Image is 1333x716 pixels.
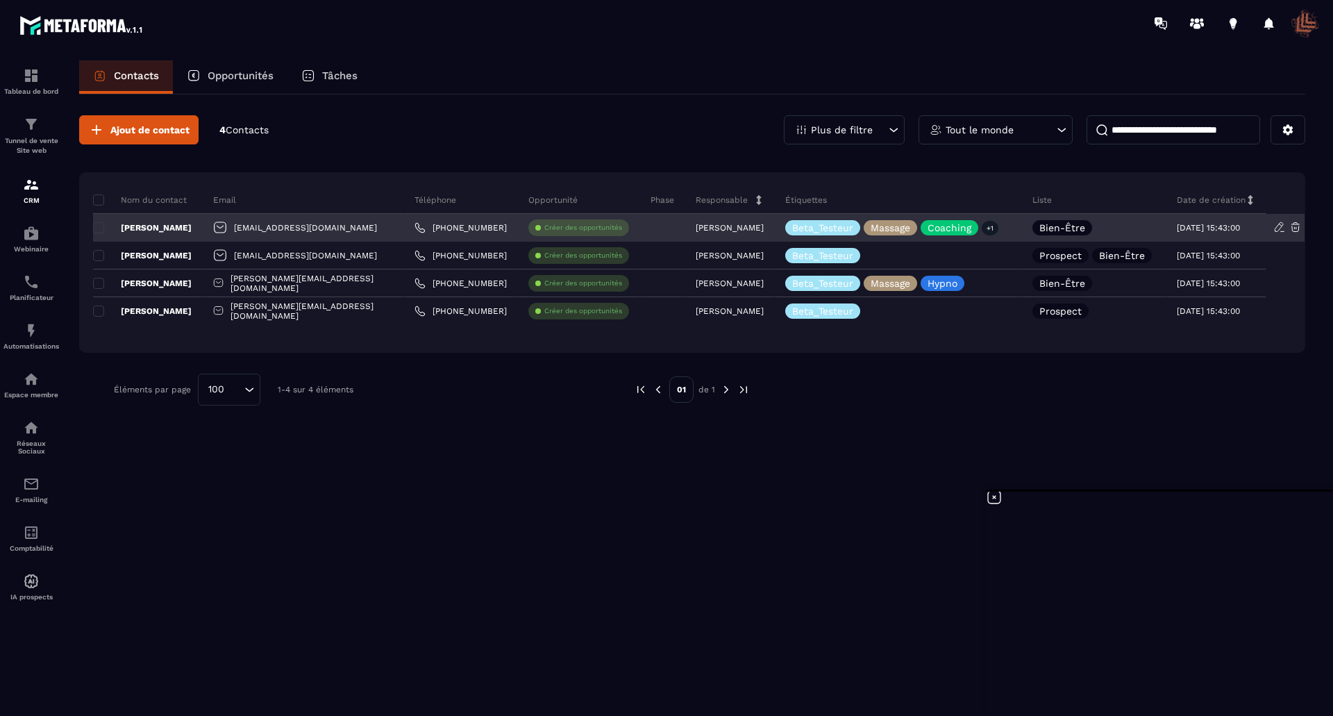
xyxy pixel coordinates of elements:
[792,251,853,260] p: Beta_Testeur
[3,440,59,455] p: Réseaux Sociaux
[696,306,764,316] p: [PERSON_NAME]
[93,306,192,317] p: [PERSON_NAME]
[1177,194,1246,206] p: Date de création
[544,278,622,288] p: Créer des opportunités
[23,67,40,84] img: formation
[3,593,59,601] p: IA prospects
[792,278,853,288] p: Beta_Testeur
[23,322,40,339] img: automations
[811,125,873,135] p: Plus de filtre
[1099,251,1145,260] p: Bien-Être
[114,385,191,394] p: Éléments par page
[696,278,764,288] p: [PERSON_NAME]
[544,251,622,260] p: Créer des opportunités
[3,544,59,552] p: Comptabilité
[414,278,507,289] a: [PHONE_NUMBER]
[946,125,1014,135] p: Tout le monde
[23,274,40,290] img: scheduler
[1039,306,1082,316] p: Prospect
[982,221,998,235] p: +1
[3,57,59,106] a: formationformationTableau de bord
[19,13,144,38] img: logo
[198,374,260,406] div: Search for option
[3,312,59,360] a: automationsautomationsAutomatisations
[528,194,578,206] p: Opportunité
[93,222,192,233] p: [PERSON_NAME]
[173,60,287,94] a: Opportunités
[3,197,59,204] p: CRM
[3,342,59,350] p: Automatisations
[669,376,694,403] p: 01
[3,514,59,563] a: accountantaccountantComptabilité
[1177,278,1240,288] p: [DATE] 15:43:00
[871,278,910,288] p: Massage
[698,384,715,395] p: de 1
[3,391,59,399] p: Espace membre
[720,383,732,396] img: next
[3,409,59,465] a: social-networksocial-networkRéseaux Sociaux
[928,223,971,233] p: Coaching
[23,225,40,242] img: automations
[792,306,853,316] p: Beta_Testeur
[871,223,910,233] p: Massage
[23,476,40,492] img: email
[23,524,40,541] img: accountant
[1039,223,1085,233] p: Bien-Être
[414,194,456,206] p: Téléphone
[414,222,507,233] a: [PHONE_NUMBER]
[1039,278,1085,288] p: Bien-Être
[792,223,853,233] p: Beta_Testeur
[23,419,40,436] img: social-network
[219,124,269,137] p: 4
[544,223,622,233] p: Créer des opportunités
[3,496,59,503] p: E-mailing
[785,194,827,206] p: Étiquettes
[93,250,192,261] p: [PERSON_NAME]
[229,382,241,397] input: Search for option
[322,69,358,82] p: Tâches
[696,251,764,260] p: [PERSON_NAME]
[79,60,173,94] a: Contacts
[3,245,59,253] p: Webinaire
[1032,194,1052,206] p: Liste
[414,250,507,261] a: [PHONE_NUMBER]
[928,278,957,288] p: Hypno
[226,124,269,135] span: Contacts
[110,123,190,137] span: Ajout de contact
[696,194,748,206] p: Responsable
[1177,251,1240,260] p: [DATE] 15:43:00
[23,573,40,590] img: automations
[114,69,159,82] p: Contacts
[652,383,664,396] img: prev
[3,136,59,156] p: Tunnel de vente Site web
[3,263,59,312] a: schedulerschedulerPlanificateur
[3,215,59,263] a: automationsautomationsWebinaire
[93,194,187,206] p: Nom du contact
[737,383,750,396] img: next
[3,294,59,301] p: Planificateur
[414,306,507,317] a: [PHONE_NUMBER]
[208,69,274,82] p: Opportunités
[213,194,236,206] p: Email
[23,176,40,193] img: formation
[3,106,59,166] a: formationformationTunnel de vente Site web
[278,385,353,394] p: 1-4 sur 4 éléments
[696,223,764,233] p: [PERSON_NAME]
[635,383,647,396] img: prev
[3,166,59,215] a: formationformationCRM
[3,465,59,514] a: emailemailE-mailing
[651,194,674,206] p: Phase
[3,88,59,95] p: Tableau de bord
[23,371,40,388] img: automations
[203,382,229,397] span: 100
[93,278,192,289] p: [PERSON_NAME]
[79,115,199,144] button: Ajout de contact
[3,360,59,409] a: automationsautomationsEspace membre
[544,306,622,316] p: Créer des opportunités
[1039,251,1082,260] p: Prospect
[1177,306,1240,316] p: [DATE] 15:43:00
[1177,223,1240,233] p: [DATE] 15:43:00
[23,116,40,133] img: formation
[287,60,371,94] a: Tâches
